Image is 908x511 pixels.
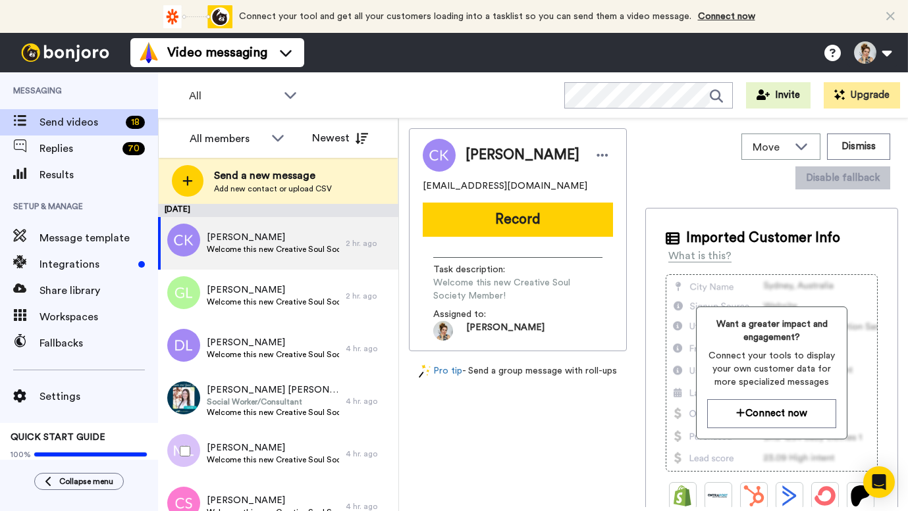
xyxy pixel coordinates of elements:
[346,396,392,406] div: 4 hr. ago
[207,397,339,407] span: Social Worker/Consultant
[815,485,836,506] img: ConvertKit
[207,244,339,255] span: Welcome this new Creative Soul Society Member!
[850,485,871,506] img: Patreon
[795,166,890,189] button: Disable fallback
[827,134,890,160] button: Dismiss
[302,125,378,151] button: Newest
[40,141,117,157] span: Replies
[433,276,602,303] span: Welcome this new Creative Soul Society Member!
[214,168,332,183] span: Send a new message
[419,364,431,378] img: magic-wand.svg
[779,485,800,506] img: ActiveCampaign
[138,42,159,63] img: vm-color.svg
[40,389,158,404] span: Settings
[40,256,133,272] span: Integrations
[746,82,811,109] button: Invite
[423,203,613,237] button: Record
[708,485,729,506] img: Ontraport
[433,321,453,341] img: 050e0e51-f6b8-445d-a13d-f5a0a3a9fdb1-1741723898.jpg
[190,131,265,147] div: All members
[34,473,124,490] button: Collapse menu
[207,231,339,244] span: [PERSON_NAME]
[167,381,200,414] img: 8910e206-c1eb-4b62-90d2-6e486348c517.jpg
[167,329,200,362] img: dl.png
[698,12,755,21] a: Connect now
[707,318,836,344] span: Want a greater impact and engagement?
[466,145,579,165] span: [PERSON_NAME]
[466,321,545,341] span: [PERSON_NAME]
[167,43,267,62] span: Video messaging
[160,5,232,28] div: animation
[11,433,105,442] span: QUICK START GUIDE
[207,283,339,297] span: [PERSON_NAME]
[11,449,31,460] span: 100%
[707,399,836,427] button: Connect now
[346,343,392,354] div: 4 hr. ago
[207,441,339,454] span: [PERSON_NAME]
[207,383,339,397] span: [PERSON_NAME] [PERSON_NAME]
[40,335,158,351] span: Fallbacks
[668,248,732,264] div: What is this?
[207,336,339,349] span: [PERSON_NAME]
[423,180,587,193] span: [EMAIL_ADDRESS][DOMAIN_NAME]
[207,297,339,307] span: Welcome this new Creative Soul Society Member!
[40,230,158,246] span: Message template
[126,116,145,129] div: 18
[433,263,525,276] span: Task description :
[207,407,339,418] span: Welcome this new Creative Soul Society Member!
[167,276,200,309] img: gl.png
[824,82,900,109] button: Upgrade
[743,485,764,506] img: Hubspot
[707,349,836,389] span: Connect your tools to display your own customer data for more specialized messages
[672,485,693,506] img: Shopify
[40,114,120,130] span: Send videos
[59,476,113,487] span: Collapse menu
[189,88,277,104] span: All
[753,139,788,155] span: Move
[207,494,339,507] span: [PERSON_NAME]
[239,12,691,21] span: Connect your tool and get all your customers loading into a tasklist so you can send them a video...
[423,139,456,172] img: Image of Connie Kwiecien
[409,364,627,378] div: - Send a group message with roll-ups
[167,224,200,256] img: ck.png
[863,466,895,498] div: Open Intercom Messenger
[433,308,525,321] span: Assigned to:
[40,283,158,299] span: Share library
[346,449,392,459] div: 4 hr. ago
[419,364,462,378] a: Pro tip
[346,291,392,301] div: 2 hr. ago
[686,228,840,248] span: Imported Customer Info
[207,454,339,465] span: Welcome this new Creative Soul Society Member!
[346,238,392,249] div: 2 hr. ago
[16,43,115,62] img: bj-logo-header-white.svg
[40,167,158,183] span: Results
[207,349,339,360] span: Welcome this new Creative Soul Society Member!
[40,309,158,325] span: Workspaces
[122,142,145,155] div: 70
[214,183,332,194] span: Add new contact or upload CSV
[158,204,398,217] div: [DATE]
